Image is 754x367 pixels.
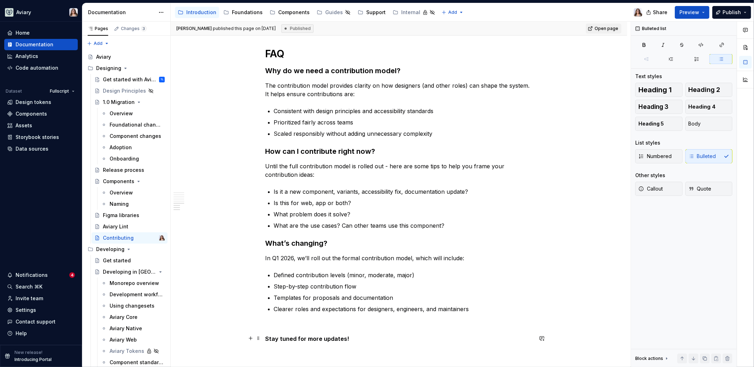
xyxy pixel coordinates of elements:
[4,293,78,304] a: Invite team
[265,47,533,60] h1: FAQ
[689,103,716,110] span: Heading 4
[265,66,401,75] strong: Why do we need a contribution model?
[595,26,618,31] span: Open page
[98,334,168,345] a: Aviary Web
[638,86,672,93] span: Heading 1
[635,117,683,131] button: Heading 5
[4,120,78,131] a: Assets
[638,185,663,192] span: Callout
[98,119,168,130] a: Foundational changes
[92,97,168,108] a: 1.0 Migration
[274,282,533,291] p: Step-by-step contribution flow
[4,132,78,143] a: Storybook stories
[110,291,163,298] div: Development workflow
[16,295,43,302] div: Invite team
[221,7,265,18] a: Foundations
[448,10,457,15] span: Add
[635,100,683,114] button: Heading 3
[16,307,36,314] div: Settings
[679,9,699,16] span: Preview
[265,81,533,98] p: The contribution model provides clarity on how designers (and other roles) can shape the system. ...
[98,142,168,153] a: Adoption
[176,26,212,31] span: [PERSON_NAME]
[675,6,709,19] button: Preview
[4,39,78,50] a: Documentation
[16,29,30,36] div: Home
[638,103,668,110] span: Heading 3
[274,293,533,302] p: Templates for proposals and documentation
[103,99,135,106] div: 1.0 Migration
[5,8,13,17] img: 256e2c79-9abd-4d59-8978-03feab5a3943.png
[6,88,22,94] div: Dataset
[1,5,81,20] button: AviaryBrittany Hogg
[643,6,672,19] button: Share
[110,110,133,117] div: Overview
[92,74,168,85] a: Get started with Aviary 1.0TL
[103,212,139,219] div: Figma libraries
[121,26,147,31] div: Changes
[390,7,438,18] a: Internal
[274,187,533,196] p: Is it a new component, variants, accessibility fix, documentation update?
[265,335,350,342] strong: Stay tuned for more updates!
[175,7,219,18] a: Introduction
[16,9,31,16] div: Aviary
[653,9,667,16] span: Share
[110,144,132,151] div: Adoption
[4,97,78,108] a: Design tokens
[689,185,712,192] span: Quote
[265,239,328,247] strong: What’s changing?
[4,51,78,62] a: Analytics
[635,139,660,146] div: List styles
[274,221,533,230] p: What are the use cases? Can other teams use this component?
[314,7,353,18] a: Guides
[110,280,159,287] div: Monorepo overview
[98,153,168,164] a: Onboarding
[98,289,168,300] a: Development workflow
[4,269,78,281] button: Notifications4
[96,65,121,72] div: Designing
[103,178,134,185] div: Components
[94,41,103,46] span: Add
[160,76,163,83] div: TL
[274,129,533,138] p: Scaled responsibly without adding unnecessary complexity
[92,176,168,187] a: Components
[274,107,533,115] p: Consistent with design principles and accessibility standards
[274,305,533,313] p: Clearer roles and expectations for designers, engineers, and maintainers
[16,283,42,290] div: Search ⌘K
[92,221,168,232] a: Aviary Lint
[110,348,144,355] div: Aviary Tokens
[366,9,386,16] div: Support
[85,39,111,48] button: Add
[635,182,683,196] button: Callout
[85,51,168,63] a: Aviary
[16,53,38,60] div: Analytics
[110,133,161,140] div: Component changes
[103,76,158,83] div: Get started with Aviary 1.0
[689,120,701,127] span: Body
[98,345,168,357] a: Aviary Tokens
[96,246,124,253] div: Developing
[4,27,78,39] a: Home
[14,357,52,362] p: Introducing Portal
[50,88,69,94] span: Fullscript
[110,336,137,343] div: Aviary Web
[281,24,314,33] div: Published
[159,235,165,241] img: Brittany Hogg
[14,350,42,355] p: New release!
[4,304,78,316] a: Settings
[635,354,670,363] div: Block actions
[712,6,751,19] button: Publish
[92,210,168,221] a: Figma libraries
[689,86,720,93] span: Heading 2
[110,302,154,309] div: Using changesets
[16,272,48,279] div: Notifications
[16,330,27,337] div: Help
[98,300,168,311] a: Using changesets
[141,26,147,31] span: 3
[92,266,168,278] a: Developing in [GEOGRAPHIC_DATA]
[723,9,741,16] span: Publish
[325,9,343,16] div: Guides
[16,122,32,129] div: Assets
[110,155,139,162] div: Onboarding
[265,162,533,179] p: Until the full contribution model is rolled out - here are some tips to help you frame your contr...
